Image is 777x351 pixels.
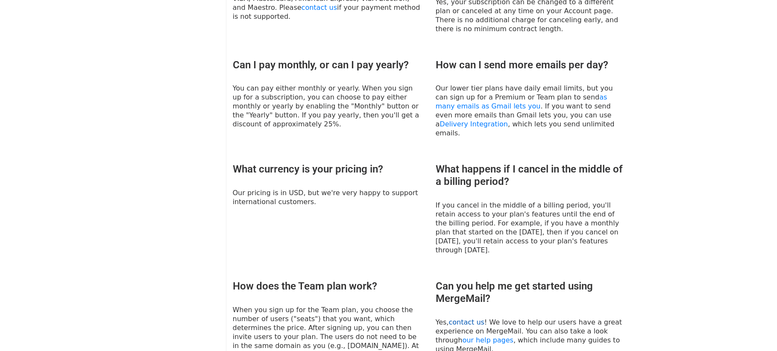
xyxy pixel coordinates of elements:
a: contact us [449,318,484,326]
h3: How can I send more emails per day? [436,59,626,71]
p: If you cancel in the middle of a billing period, you'll retain access to your plan's features unt... [436,201,626,254]
div: Widget chat [734,310,777,351]
a: Delivery Integration [440,120,508,128]
p: You can pay either monthly or yearly. When you sign up for a subscription, you can choose to pay ... [233,84,423,129]
h3: How does the Team plan work? [233,280,423,292]
h3: Can I pay monthly, or can I pay yearly? [233,59,423,71]
a: our help pages [462,336,513,344]
a: as many emails as Gmail lets you [436,93,607,110]
p: Our lower tier plans have daily email limits, but you can sign up for a Premium or Team plan to s... [436,84,626,137]
iframe: Chat Widget [734,310,777,351]
h3: What happens if I cancel in the middle of a billing period? [436,163,626,188]
p: Our pricing is in USD, but we're very happy to support international customers. [233,188,423,206]
h3: What currency is your pricing in? [233,163,423,175]
h3: Can you help me get started using MergeMail? [436,280,626,305]
a: contact us [302,3,337,12]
